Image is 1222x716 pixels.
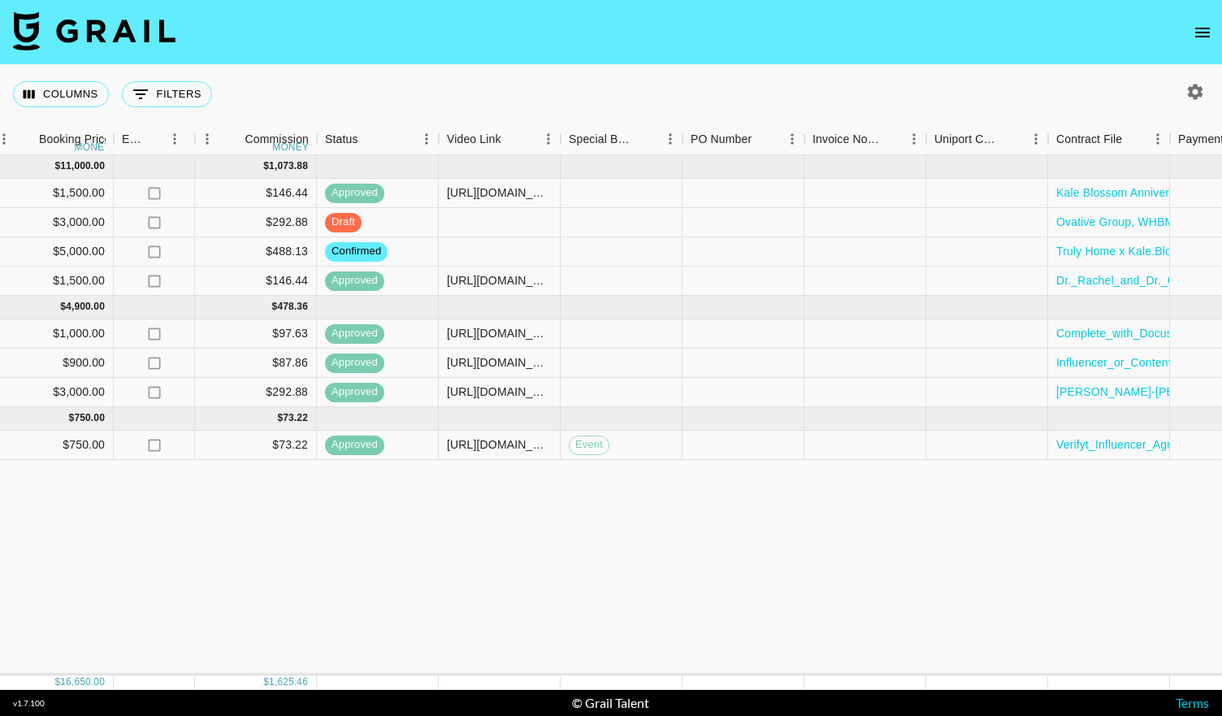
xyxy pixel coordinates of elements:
img: Grail Talent [13,11,175,50]
div: Video Link [439,124,561,155]
div: https://www.instagram.com/stories/everydayoc/3664275211328457110/ [447,436,552,453]
div: $ [54,159,60,173]
div: 16,650.00 [60,675,105,689]
span: approved [325,355,384,371]
a: Terms [1176,695,1209,710]
div: $ [60,300,66,314]
div: $ [277,411,283,425]
button: Select columns [13,81,109,107]
div: © Grail Talent [572,695,649,711]
div: $146.44 [195,267,317,296]
div: $ [54,675,60,689]
div: https://www.instagram.com/stories/kale.blossom/3702225000598196069/ [447,184,552,201]
span: Event [570,437,609,453]
button: Sort [635,128,658,150]
span: approved [325,326,384,341]
span: approved [325,273,384,289]
div: Video Link [447,124,501,155]
button: Menu [780,127,804,151]
div: Expenses: Remove Commission? [122,124,145,155]
button: Sort [1001,128,1024,150]
div: $292.88 [195,378,317,407]
div: $ [272,300,278,314]
button: Sort [145,128,167,150]
div: Special Booking Type [569,124,635,155]
div: $146.44 [195,179,317,208]
div: $ [263,675,269,689]
div: $97.63 [195,319,317,349]
div: PO Number [682,124,804,155]
span: approved [325,437,384,453]
button: Menu [1024,127,1048,151]
div: 1,073.88 [269,159,308,173]
div: $73.22 [195,431,317,460]
div: Special Booking Type [561,124,682,155]
div: $87.86 [195,349,317,378]
div: money [75,142,111,152]
div: 4,900.00 [66,300,105,314]
div: https://www.tiktok.com/@everydayoc/video/7533302151989316894 [447,384,552,400]
button: Menu [195,127,219,151]
div: Booking Price [39,124,110,155]
button: Menu [902,127,926,151]
div: https://www.instagram.com/p/DNiwx7bxWgz/ [447,325,552,341]
div: Commission [245,124,309,155]
div: Uniport Contact Email [926,124,1048,155]
div: Status [317,124,439,155]
button: Sort [222,128,245,150]
span: confirmed [325,244,388,259]
div: Contract File [1056,124,1122,155]
button: Sort [879,128,902,150]
span: draft [325,215,362,230]
div: $292.88 [195,208,317,237]
button: Menu [162,127,187,151]
span: approved [325,185,384,201]
div: PO Number [691,124,752,155]
button: Menu [658,127,682,151]
button: Menu [414,127,439,151]
div: money [272,142,309,152]
div: $ [69,411,75,425]
div: $ [263,159,269,173]
div: 73.22 [283,411,308,425]
button: open drawer [1186,16,1219,49]
div: 11,000.00 [60,159,105,173]
div: Invoice Notes [804,124,926,155]
button: Sort [358,128,381,150]
button: Show filters [122,81,212,107]
button: Menu [536,127,561,151]
div: Expenses: Remove Commission? [114,124,195,155]
button: Sort [752,128,774,150]
div: https://www.instagram.com/p/DNTVLh_JyaU/ [447,354,552,371]
div: 750.00 [74,411,105,425]
div: Status [325,124,358,155]
button: Menu [1146,127,1170,151]
div: Uniport Contact Email [934,124,1001,155]
div: https://www.instagram.com/stories/kale.blossom/3694097909751369055/ [447,272,552,289]
button: Sort [1122,128,1145,150]
div: $488.13 [195,237,317,267]
div: Invoice Notes [812,124,879,155]
span: approved [325,384,384,400]
button: Sort [501,128,524,150]
div: Contract File [1048,124,1170,155]
button: Sort [16,128,39,150]
div: 1,625.46 [269,675,308,689]
div: v 1.7.100 [13,698,45,709]
div: 478.36 [277,300,308,314]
